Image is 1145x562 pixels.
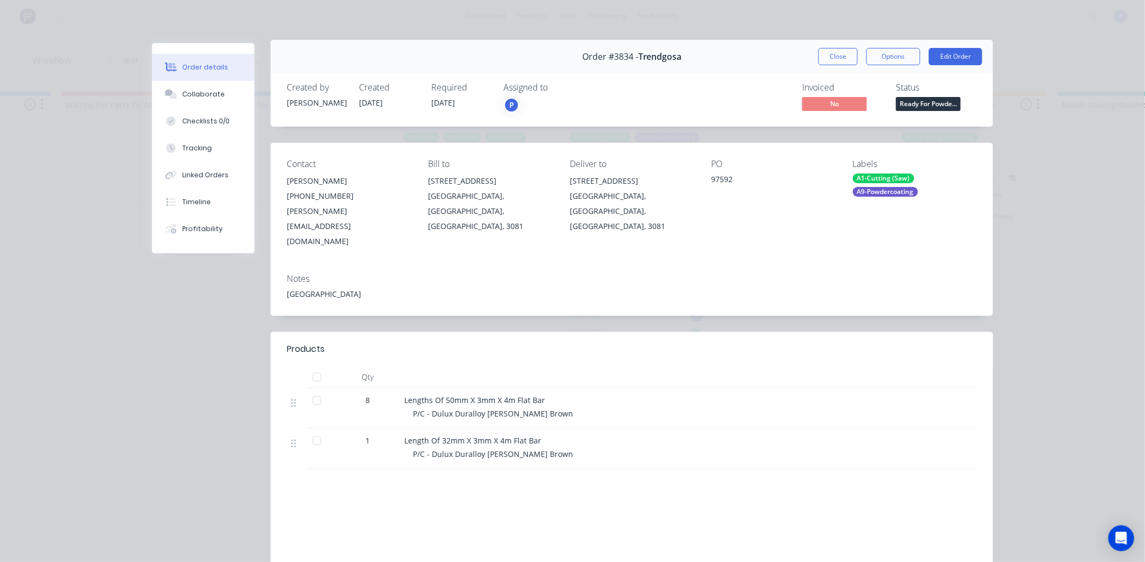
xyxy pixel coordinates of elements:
button: Linked Orders [152,162,254,189]
button: Edit Order [929,48,982,65]
span: Length Of 32mm X 3mm X 4m Flat Bar [404,435,541,446]
div: [STREET_ADDRESS][GEOGRAPHIC_DATA], [GEOGRAPHIC_DATA], [GEOGRAPHIC_DATA], 3081 [570,174,694,234]
div: [PERSON_NAME][PHONE_NUMBER][PERSON_NAME][EMAIL_ADDRESS][DOMAIN_NAME] [287,174,411,249]
div: Checklists 0/0 [182,116,230,126]
div: [PHONE_NUMBER] [287,189,411,204]
span: 1 [365,435,370,446]
span: [DATE] [359,98,383,108]
div: Required [431,82,491,93]
button: Options [866,48,920,65]
span: Lengths Of 50mm X 3mm X 4m Flat Bar [404,395,545,405]
span: 8 [365,394,370,406]
span: P/C - Dulux Duralloy [PERSON_NAME] Brown [413,449,573,459]
div: Invoiced [802,82,883,93]
div: Deliver to [570,159,694,169]
button: Profitability [152,216,254,242]
button: Collaborate [152,81,254,108]
button: Checklists 0/0 [152,108,254,135]
button: Tracking [152,135,254,162]
div: Contact [287,159,411,169]
div: [GEOGRAPHIC_DATA], [GEOGRAPHIC_DATA], [GEOGRAPHIC_DATA], 3081 [570,189,694,234]
span: [DATE] [431,98,455,108]
div: [STREET_ADDRESS][GEOGRAPHIC_DATA], [GEOGRAPHIC_DATA], [GEOGRAPHIC_DATA], 3081 [428,174,552,234]
span: P/C - Dulux Duralloy [PERSON_NAME] Brown [413,408,573,419]
div: PO [711,159,835,169]
div: 97592 [711,174,835,189]
div: Notes [287,274,977,284]
div: Bill to [428,159,552,169]
div: Profitability [182,224,223,234]
span: Order #3834 - [582,52,638,62]
div: [PERSON_NAME] [287,174,411,189]
div: [STREET_ADDRESS] [428,174,552,189]
div: Open Intercom Messenger [1108,525,1134,551]
div: [PERSON_NAME] [287,97,346,108]
span: No [802,97,867,110]
div: Order details [182,63,228,72]
button: Timeline [152,189,254,216]
div: Labels [853,159,977,169]
div: Qty [335,366,400,388]
div: Created [359,82,418,93]
span: Ready For Powde... [896,97,961,110]
div: Assigned to [503,82,611,93]
div: Collaborate [182,89,225,99]
div: Tracking [182,143,212,153]
div: [STREET_ADDRESS] [570,174,694,189]
div: Status [896,82,977,93]
button: P [503,97,520,113]
button: Close [818,48,858,65]
div: Linked Orders [182,170,229,180]
div: Created by [287,82,346,93]
button: Ready For Powde... [896,97,961,113]
div: Timeline [182,197,211,207]
button: Order details [152,54,254,81]
span: Trendgosa [638,52,681,62]
div: A9-Powdercoating [853,187,918,197]
div: Products [287,343,325,356]
div: A1-Cutting (Saw) [853,174,914,183]
div: [GEOGRAPHIC_DATA] [287,288,977,300]
div: [PERSON_NAME][EMAIL_ADDRESS][DOMAIN_NAME] [287,204,411,249]
div: [GEOGRAPHIC_DATA], [GEOGRAPHIC_DATA], [GEOGRAPHIC_DATA], 3081 [428,189,552,234]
